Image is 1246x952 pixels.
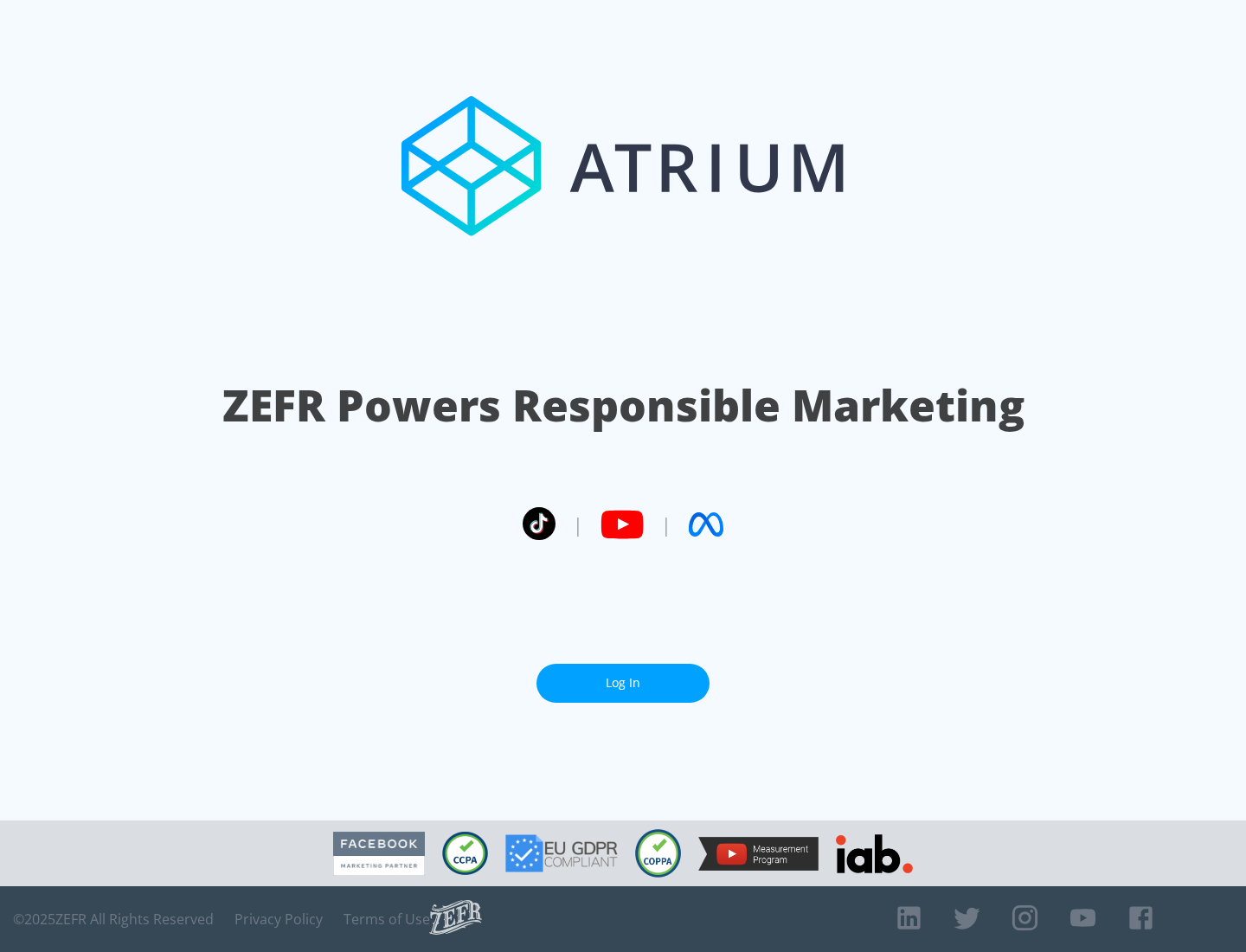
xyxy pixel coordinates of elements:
span: | [573,511,583,537]
span: | [661,511,671,537]
span: © 2025 ZEFR All Rights Reserved [13,910,214,928]
img: IAB [836,834,913,873]
a: Terms of Use [344,910,430,928]
a: Log In [536,664,710,703]
img: GDPR Compliant [505,834,618,872]
img: CCPA Compliant [442,832,488,875]
img: YouTube Measurement Program [698,837,819,871]
img: Facebook Marketing Partner [333,832,425,876]
h1: ZEFR Powers Responsible Marketing [222,376,1024,435]
a: Privacy Policy [234,910,323,928]
img: COPPA Compliant [635,829,681,878]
